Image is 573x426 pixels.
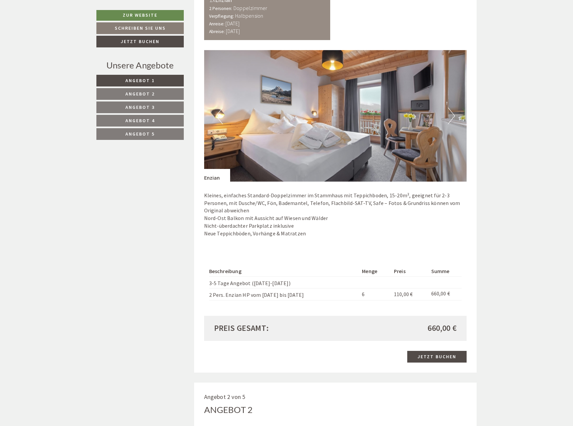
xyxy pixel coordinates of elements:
[429,288,462,300] td: 660,00 €
[204,393,245,401] span: Angebot 2 von 5
[96,36,184,47] a: Jetzt buchen
[157,20,252,25] div: Sie
[391,266,429,276] th: Preis
[235,12,263,19] b: Halbpension
[359,288,391,300] td: 6
[204,169,230,182] div: Enzian
[225,20,239,27] b: [DATE]
[209,29,225,34] small: Abreise:
[204,192,467,237] p: Kleines, einfaches Standard-Doppelzimmer im Stammhaus mit Teppichboden, 15-20m², geeignet für 2-3...
[209,323,336,334] div: Preis gesamt:
[209,21,225,27] small: Anreise:
[154,18,257,39] div: Guten Tag, wie können wir Ihnen helfen?
[209,288,360,300] td: 2 Pers. Enzian HP vom [DATE] bis [DATE]
[359,266,391,276] th: Menge
[223,176,263,188] button: Senden
[216,108,223,124] button: Previous
[96,59,184,71] div: Unsere Angebote
[209,276,360,288] td: 3-5 Tage Angebot ([DATE]-[DATE])
[125,104,155,110] span: Angebot 3
[407,351,467,363] a: Jetzt buchen
[209,13,234,19] small: Verpflegung:
[209,6,232,11] small: 2 Personen:
[125,91,155,97] span: Angebot 2
[204,404,253,416] div: Angebot 2
[96,10,184,21] a: Zur Website
[125,118,155,124] span: Angebot 4
[125,77,155,83] span: Angebot 1
[209,266,360,276] th: Beschreibung
[226,28,240,34] b: [DATE]
[157,33,252,37] small: 09:09
[204,50,467,182] img: image
[429,266,462,276] th: Summe
[428,323,457,334] span: 660,00 €
[125,131,155,137] span: Angebot 5
[119,5,143,17] div: [DATE]
[233,5,267,11] b: Doppelzimmer
[394,291,413,297] span: 110,00 €
[96,22,184,34] a: Schreiben Sie uns
[448,108,455,124] button: Next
